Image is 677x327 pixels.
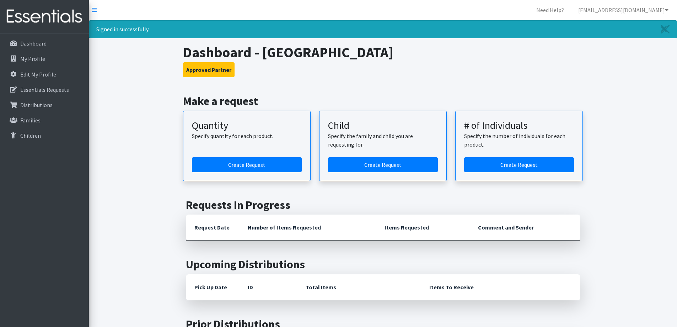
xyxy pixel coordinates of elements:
p: Specify the number of individuals for each product. [464,132,574,149]
p: Children [20,132,41,139]
img: HumanEssentials [3,5,86,28]
h2: Upcoming Distributions [186,258,580,271]
a: My Profile [3,52,86,66]
h3: # of Individuals [464,120,574,132]
p: Distributions [20,101,53,109]
a: Close [654,21,677,38]
button: Approved Partner [183,62,235,77]
th: Total Items [297,274,421,300]
a: Children [3,128,86,143]
th: ID [239,274,297,300]
p: Edit My Profile [20,71,56,78]
th: Pick Up Date [186,274,239,300]
p: Specify the family and child you are requesting for. [328,132,438,149]
h3: Child [328,120,438,132]
p: Dashboard [20,40,47,47]
th: Request Date [186,215,239,241]
a: Essentials Requests [3,83,86,97]
a: Distributions [3,98,86,112]
th: Number of Items Requested [239,215,376,241]
th: Items Requested [376,215,469,241]
th: Items To Receive [421,274,580,300]
p: Families [20,117,41,124]
div: Signed in successfully. [89,20,677,38]
h3: Quantity [192,120,302,132]
h1: Dashboard - [GEOGRAPHIC_DATA] [183,44,583,61]
a: Create a request for a child or family [328,157,438,172]
a: Families [3,113,86,127]
a: Edit My Profile [3,67,86,81]
a: Dashboard [3,36,86,51]
a: Need Help? [531,3,570,17]
th: Comment and Sender [469,215,580,241]
p: My Profile [20,55,45,62]
p: Essentials Requests [20,86,69,93]
a: Create a request by quantity [192,157,302,172]
p: Specify quantity for each product. [192,132,302,140]
h2: Make a request [183,94,583,108]
a: [EMAIL_ADDRESS][DOMAIN_NAME] [573,3,674,17]
a: Create a request by number of individuals [464,157,574,172]
h2: Requests In Progress [186,198,580,212]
